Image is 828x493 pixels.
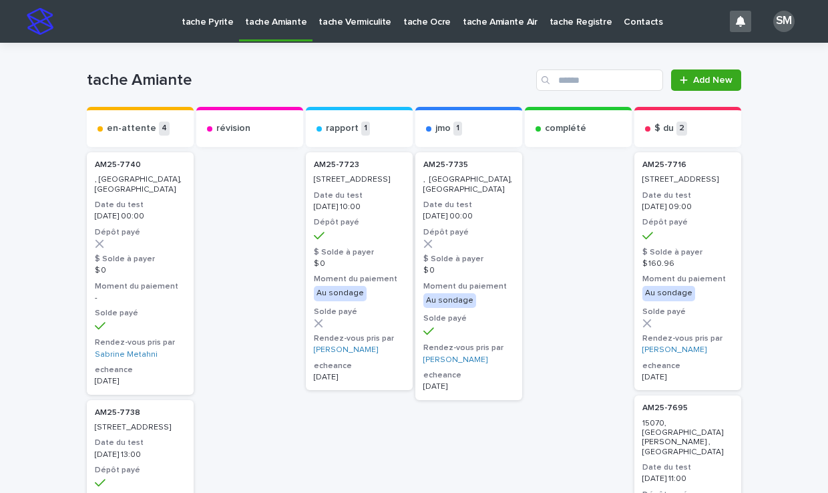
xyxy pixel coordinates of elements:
[423,343,514,353] h3: Rendez-vous pris par
[773,11,795,32] div: SM
[693,75,733,85] span: Add New
[314,247,405,258] h3: $ Solde à payer
[642,160,733,170] p: AM25-7716
[95,266,186,275] p: $ 0
[314,286,367,301] div: Au sondage
[634,152,741,390] a: AM25-7716 [STREET_ADDRESS]Date du test[DATE] 09:00Dépôt payé$ Solde à payer$ 160.96Moment du paie...
[95,450,186,460] p: [DATE] 13:00
[654,123,674,134] p: $ du
[87,71,531,90] h1: tache Amiante
[314,190,405,201] h3: Date du test
[642,361,733,371] h3: echeance
[453,122,462,136] p: 1
[95,423,186,432] p: [STREET_ADDRESS]
[95,408,186,418] p: AM25-7738
[159,122,170,136] p: 4
[642,202,733,212] p: [DATE] 09:00
[423,175,514,194] p: , [GEOGRAPHIC_DATA], [GEOGRAPHIC_DATA]
[671,69,741,91] a: Add New
[545,123,586,134] p: complété
[423,266,514,275] p: $ 0
[423,281,514,292] h3: Moment du paiement
[423,313,514,324] h3: Solde payé
[642,462,733,473] h3: Date du test
[642,419,733,458] p: 15070, [GEOGRAPHIC_DATA][PERSON_NAME] , [GEOGRAPHIC_DATA]
[95,377,186,386] p: [DATE]
[95,281,186,292] h3: Moment du paiement
[95,160,186,170] p: AM25-7740
[642,274,733,285] h3: Moment du paiement
[423,382,514,391] p: [DATE]
[95,308,186,319] h3: Solde payé
[95,350,158,359] a: Sabrine Metahni
[423,227,514,238] h3: Dépôt payé
[415,152,522,400] a: AM25-7735 , [GEOGRAPHIC_DATA], [GEOGRAPHIC_DATA]Date du test[DATE] 00:00Dépôt payé$ Solde à payer...
[642,403,733,413] p: AM25-7695
[423,254,514,265] h3: $ Solde à payer
[95,227,186,238] h3: Dépôt payé
[314,274,405,285] h3: Moment du paiement
[95,200,186,210] h3: Date du test
[95,175,186,194] p: , [GEOGRAPHIC_DATA], [GEOGRAPHIC_DATA]
[361,122,370,136] p: 1
[216,123,250,134] p: révision
[642,307,733,317] h3: Solde payé
[95,254,186,265] h3: $ Solde à payer
[423,160,514,170] p: AM25-7735
[423,212,514,221] p: [DATE] 00:00
[107,123,156,134] p: en-attente
[642,373,733,382] p: [DATE]
[642,474,733,484] p: [DATE] 11:00
[314,373,405,382] p: [DATE]
[314,202,405,212] p: [DATE] 10:00
[642,333,733,344] h3: Rendez-vous pris par
[314,175,405,184] p: [STREET_ADDRESS]
[95,465,186,476] h3: Dépôt payé
[642,259,733,269] p: $ 160.96
[642,217,733,228] h3: Dépôt payé
[423,293,476,308] div: Au sondage
[676,122,687,136] p: 2
[435,123,451,134] p: jmo
[306,152,413,390] a: AM25-7723 [STREET_ADDRESS]Date du test[DATE] 10:00Dépôt payé$ Solde à payer$ 0Moment du paiementA...
[314,160,405,170] p: AM25-7723
[27,8,53,35] img: stacker-logo-s-only.png
[314,361,405,371] h3: echeance
[95,337,186,348] h3: Rendez-vous pris par
[314,333,405,344] h3: Rendez-vous pris par
[314,307,405,317] h3: Solde payé
[95,438,186,448] h3: Date du test
[87,152,194,395] a: AM25-7740 , [GEOGRAPHIC_DATA], [GEOGRAPHIC_DATA]Date du test[DATE] 00:00Dépôt payé$ Solde à payer...
[642,247,733,258] h3: $ Solde à payer
[95,212,186,221] p: [DATE] 00:00
[314,217,405,228] h3: Dépôt payé
[326,123,359,134] p: rapport
[642,190,733,201] h3: Date du test
[423,200,514,210] h3: Date du test
[314,259,405,269] p: $ 0
[95,365,186,375] h3: echeance
[536,69,663,91] input: Search
[423,355,487,365] a: [PERSON_NAME]
[423,370,514,381] h3: echeance
[95,293,186,303] p: -
[642,175,733,184] p: [STREET_ADDRESS]
[642,286,695,301] div: Au sondage
[314,345,378,355] a: [PERSON_NAME]
[642,345,706,355] a: [PERSON_NAME]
